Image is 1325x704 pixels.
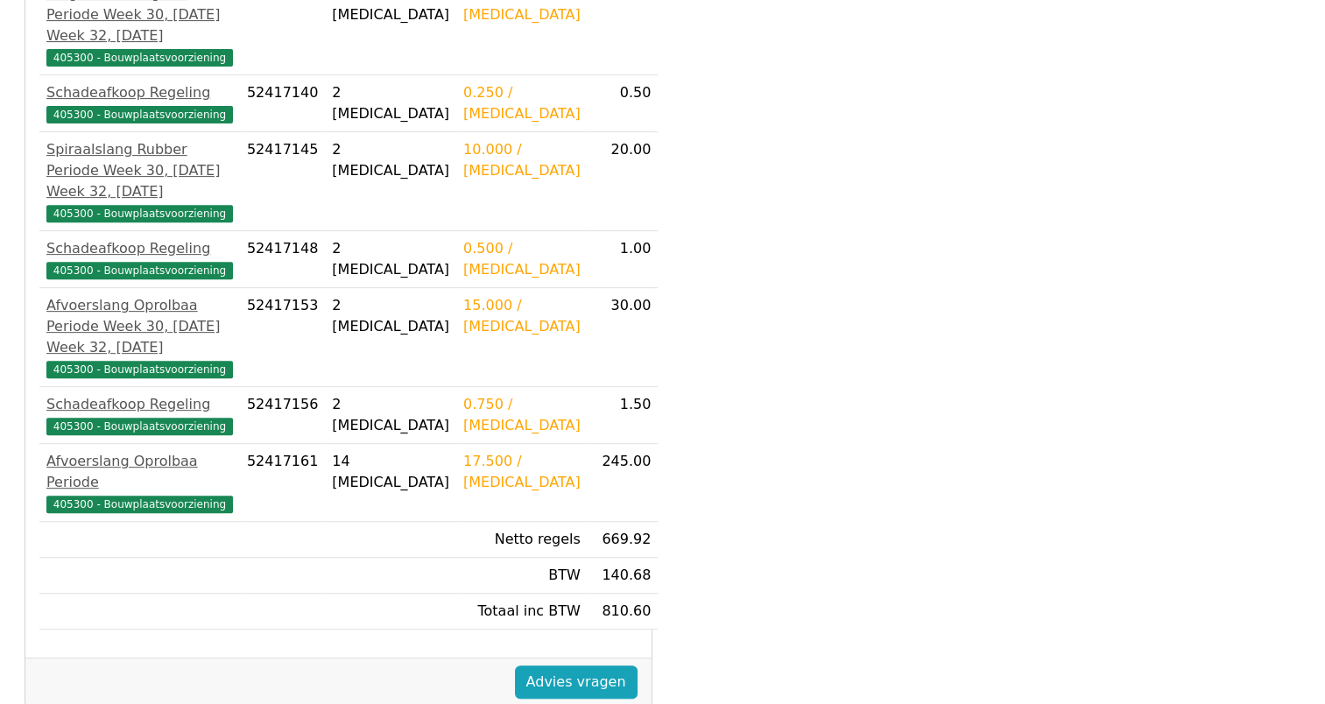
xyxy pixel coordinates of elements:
[463,451,581,493] div: 17.500 / [MEDICAL_DATA]
[332,82,449,124] div: 2 [MEDICAL_DATA]
[46,451,233,493] div: Afvoerslang Oprolbaa Periode
[46,238,233,280] a: Schadeafkoop Regeling405300 - Bouwplaatsvoorziening
[46,295,233,379] a: Afvoerslang Oprolbaa Periode Week 30, [DATE] Week 32, [DATE]405300 - Bouwplaatsvoorziening
[46,496,233,513] span: 405300 - Bouwplaatsvoorziening
[463,295,581,337] div: 15.000 / [MEDICAL_DATA]
[46,82,233,103] div: Schadeafkoop Regeling
[240,387,325,444] td: 52417156
[588,594,659,630] td: 810.60
[240,288,325,387] td: 52417153
[46,262,233,279] span: 405300 - Bouwplaatsvoorziening
[46,139,233,223] a: Spiraalslang Rubber Periode Week 30, [DATE] Week 32, [DATE]405300 - Bouwplaatsvoorziening
[46,394,233,436] a: Schadeafkoop Regeling405300 - Bouwplaatsvoorziening
[332,139,449,181] div: 2 [MEDICAL_DATA]
[46,238,233,259] div: Schadeafkoop Regeling
[588,75,659,132] td: 0.50
[332,394,449,436] div: 2 [MEDICAL_DATA]
[332,238,449,280] div: 2 [MEDICAL_DATA]
[46,205,233,222] span: 405300 - Bouwplaatsvoorziening
[463,139,581,181] div: 10.000 / [MEDICAL_DATA]
[46,361,233,378] span: 405300 - Bouwplaatsvoorziening
[588,558,659,594] td: 140.68
[456,558,588,594] td: BTW
[588,444,659,522] td: 245.00
[515,665,638,699] a: Advies vragen
[46,106,233,123] span: 405300 - Bouwplaatsvoorziening
[46,394,233,415] div: Schadeafkoop Regeling
[588,522,659,558] td: 669.92
[46,49,233,67] span: 405300 - Bouwplaatsvoorziening
[588,387,659,444] td: 1.50
[46,451,233,514] a: Afvoerslang Oprolbaa Periode405300 - Bouwplaatsvoorziening
[588,231,659,288] td: 1.00
[456,522,588,558] td: Netto regels
[332,295,449,337] div: 2 [MEDICAL_DATA]
[588,132,659,231] td: 20.00
[46,418,233,435] span: 405300 - Bouwplaatsvoorziening
[46,139,233,202] div: Spiraalslang Rubber Periode Week 30, [DATE] Week 32, [DATE]
[240,231,325,288] td: 52417148
[46,82,233,124] a: Schadeafkoop Regeling405300 - Bouwplaatsvoorziening
[456,594,588,630] td: Totaal inc BTW
[240,444,325,522] td: 52417161
[463,394,581,436] div: 0.750 / [MEDICAL_DATA]
[463,238,581,280] div: 0.500 / [MEDICAL_DATA]
[46,295,233,358] div: Afvoerslang Oprolbaa Periode Week 30, [DATE] Week 32, [DATE]
[240,132,325,231] td: 52417145
[332,451,449,493] div: 14 [MEDICAL_DATA]
[463,82,581,124] div: 0.250 / [MEDICAL_DATA]
[240,75,325,132] td: 52417140
[588,288,659,387] td: 30.00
